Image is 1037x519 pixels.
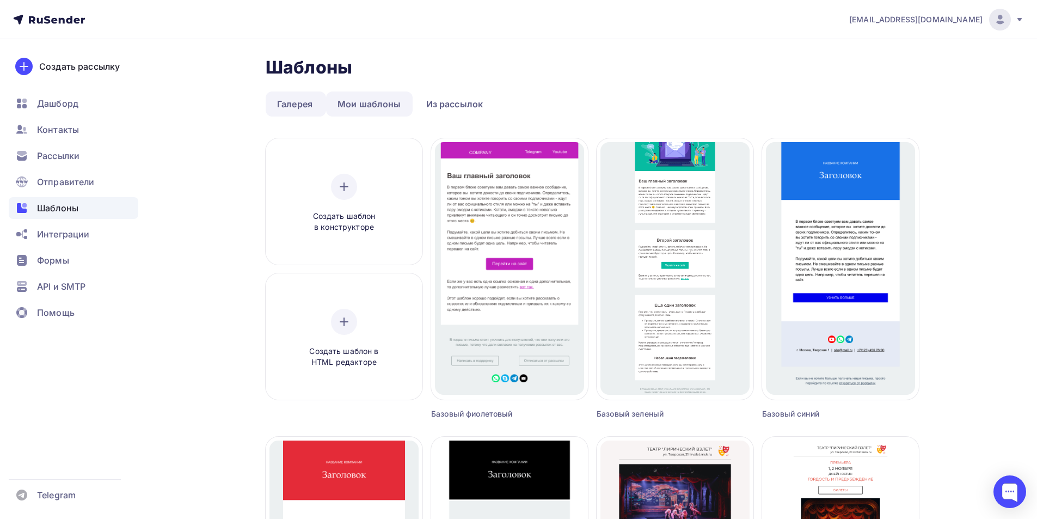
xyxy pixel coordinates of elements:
[597,408,714,419] div: Базовый зеленый
[266,91,324,117] a: Галерея
[9,93,138,114] a: Дашборд
[37,280,85,293] span: API и SMTP
[9,145,138,167] a: Рассылки
[37,97,78,110] span: Дашборд
[9,249,138,271] a: Формы
[37,254,69,267] span: Формы
[39,60,120,73] div: Создать рассылку
[266,57,352,78] h2: Шаблоны
[9,197,138,219] a: Шаблоны
[292,346,396,368] span: Создать шаблон в HTML редакторе
[37,175,95,188] span: Отправители
[849,9,1024,30] a: [EMAIL_ADDRESS][DOMAIN_NAME]
[9,119,138,141] a: Контакты
[292,211,396,233] span: Создать шаблон в конструкторе
[37,228,89,241] span: Интеграции
[37,489,76,502] span: Telegram
[431,408,549,419] div: Базовый фиолетовый
[326,91,413,117] a: Мои шаблоны
[37,123,79,136] span: Контакты
[849,14,983,25] span: [EMAIL_ADDRESS][DOMAIN_NAME]
[37,149,79,162] span: Рассылки
[37,202,78,215] span: Шаблоны
[9,171,138,193] a: Отправители
[762,408,880,419] div: Базовый синий
[37,306,75,319] span: Помощь
[415,91,495,117] a: Из рассылок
